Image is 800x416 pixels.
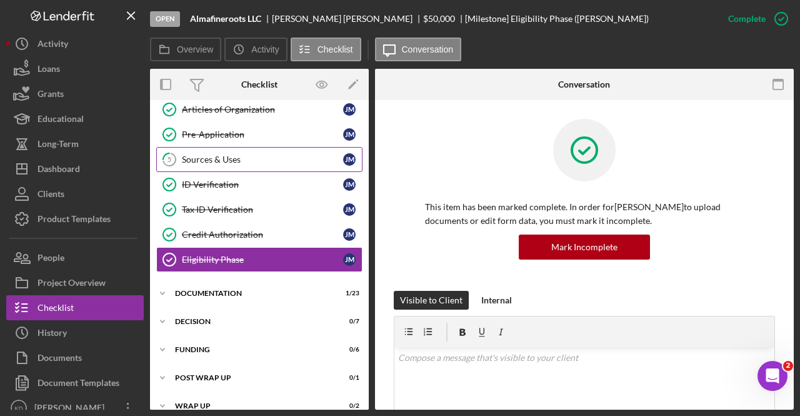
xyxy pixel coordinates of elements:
[156,222,362,247] a: Credit AuthorizationJM
[6,56,144,81] button: Loans
[182,104,343,114] div: Articles of Organization
[481,291,512,310] div: Internal
[317,44,353,54] label: Checklist
[783,361,793,371] span: 2
[337,290,359,297] div: 1 / 23
[37,81,64,109] div: Grants
[182,205,343,215] div: Tax ID Verification
[37,131,79,160] div: Long-Term
[6,295,144,320] button: Checklist
[343,128,356,141] div: J M
[716,6,794,31] button: Complete
[6,320,144,345] button: History
[337,374,359,382] div: 0 / 1
[224,38,287,61] button: Activity
[37,156,80,185] div: Dashboard
[150,38,221,61] button: Overview
[182,155,343,165] div: Sources & Uses
[190,14,261,24] b: Almafineroots LLC
[551,235,617,260] div: Mark Incomplete
[37,31,68,59] div: Activity
[6,31,144,56] button: Activity
[6,370,144,395] button: Document Templates
[6,156,144,181] button: Dashboard
[14,405,22,412] text: KD
[475,291,518,310] button: Internal
[423,13,455,24] span: $50,000
[182,230,343,240] div: Credit Authorization
[337,346,359,353] div: 0 / 6
[37,370,119,398] div: Document Templates
[175,402,328,410] div: Wrap up
[175,374,328,382] div: Post Wrap Up
[156,147,362,172] a: 5Sources & UsesJM
[272,14,423,24] div: [PERSON_NAME] [PERSON_NAME]
[6,131,144,156] button: Long-Term
[37,106,84,134] div: Educational
[150,11,180,27] div: Open
[519,235,650,260] button: Mark Incomplete
[6,81,144,106] button: Grants
[465,14,649,24] div: [Milestone] Eligibility Phase ([PERSON_NAME])
[394,291,469,310] button: Visible to Client
[400,291,462,310] div: Visible to Client
[37,245,64,273] div: People
[177,44,213,54] label: Overview
[241,79,277,89] div: Checklist
[343,178,356,191] div: J M
[175,346,328,353] div: Funding
[167,155,171,163] tspan: 5
[175,290,328,297] div: Documentation
[6,106,144,131] button: Educational
[728,6,766,31] div: Complete
[425,200,744,228] p: This item has been marked complete. In order for [PERSON_NAME] to upload documents or edit form d...
[156,247,362,272] a: Eligibility PhaseJM
[6,206,144,231] button: Product Templates
[343,228,356,241] div: J M
[156,97,362,122] a: Articles of OrganizationJM
[291,38,361,61] button: Checklist
[343,203,356,216] div: J M
[343,153,356,166] div: J M
[37,270,106,298] div: Project Overview
[337,402,359,410] div: 0 / 2
[6,345,144,370] button: Documents
[375,38,462,61] button: Conversation
[156,197,362,222] a: Tax ID VerificationJM
[156,172,362,197] a: ID VerificationJM
[156,122,362,147] a: Pre-ApplicationJM
[6,181,144,206] button: Clients
[6,245,144,270] button: People
[6,270,144,295] button: Project Overview
[757,361,787,391] iframe: Intercom live chat
[37,345,82,373] div: Documents
[37,295,74,323] div: Checklist
[37,181,64,210] div: Clients
[558,79,610,89] div: Conversation
[343,253,356,266] div: J M
[182,129,343,140] div: Pre-Application
[251,44,279,54] label: Activity
[37,320,67,348] div: History
[343,103,356,116] div: J M
[37,206,111,235] div: Product Templates
[182,255,343,265] div: Eligibility Phase
[402,44,454,54] label: Conversation
[37,56,60,84] div: Loans
[175,318,328,325] div: Decision
[337,318,359,325] div: 0 / 7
